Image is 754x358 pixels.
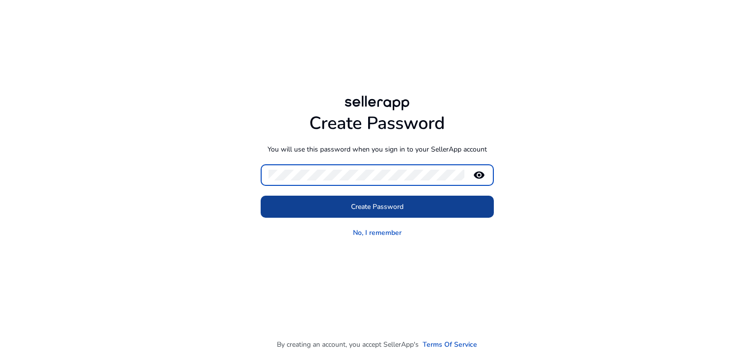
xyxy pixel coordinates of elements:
button: Create Password [261,196,494,218]
span: Create Password [351,202,404,212]
mat-icon: remove_red_eye [467,169,491,181]
a: Terms Of Service [423,339,477,350]
h1: Create Password [261,113,494,134]
a: No, I remember [353,228,402,238]
p: You will use this password when you sign in to your SellerApp account [261,144,494,154]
